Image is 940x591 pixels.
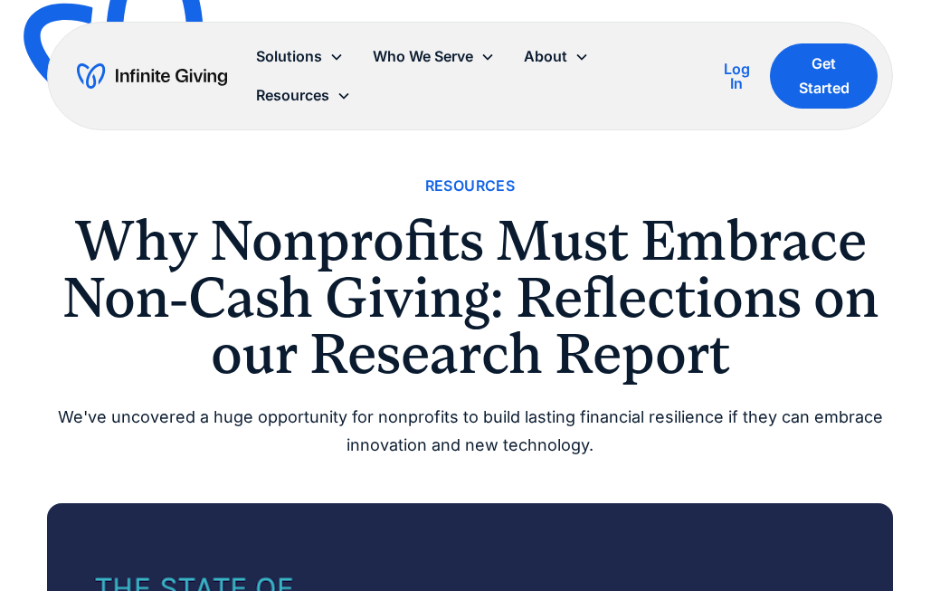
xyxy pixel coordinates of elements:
[770,43,878,109] a: Get Started
[524,44,567,69] div: About
[256,83,329,108] div: Resources
[256,44,322,69] div: Solutions
[373,44,473,69] div: Who We Serve
[77,62,227,91] a: home
[717,62,755,91] div: Log In
[242,76,366,115] div: Resources
[242,37,358,76] div: Solutions
[717,58,755,94] a: Log In
[47,213,893,382] h1: Why Nonprofits Must Embrace Non-Cash Giving: Reflections on our Research Report
[425,174,516,198] a: Resources
[47,404,893,459] div: We've uncovered a huge opportunity for nonprofits to build lasting financial resilience if they c...
[358,37,509,76] div: Who We Serve
[509,37,603,76] div: About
